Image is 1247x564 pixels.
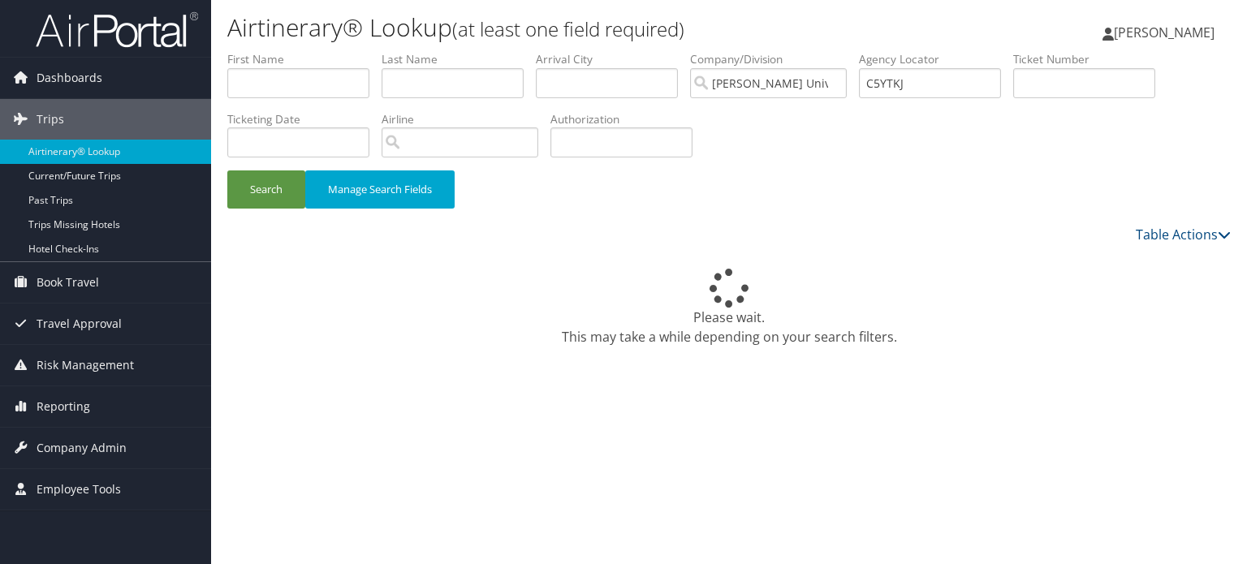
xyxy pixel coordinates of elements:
label: Ticket Number [1013,51,1167,67]
span: [PERSON_NAME] [1114,24,1215,41]
label: Agency Locator [859,51,1013,67]
span: Travel Approval [37,304,122,344]
label: Authorization [550,111,705,127]
label: Ticketing Date [227,111,382,127]
label: First Name [227,51,382,67]
label: Arrival City [536,51,690,67]
a: Table Actions [1136,226,1231,243]
h1: Airtinerary® Lookup [227,11,896,45]
span: Reporting [37,386,90,427]
span: Book Travel [37,262,99,303]
button: Manage Search Fields [305,170,455,209]
span: Dashboards [37,58,102,98]
span: Trips [37,99,64,140]
img: airportal-logo.png [36,11,198,49]
span: Company Admin [37,428,127,468]
label: Company/Division [690,51,859,67]
small: (at least one field required) [452,15,684,42]
div: Please wait. This may take a while depending on your search filters. [227,269,1231,347]
button: Search [227,170,305,209]
a: [PERSON_NAME] [1102,8,1231,57]
label: Airline [382,111,550,127]
span: Employee Tools [37,469,121,510]
label: Last Name [382,51,536,67]
span: Risk Management [37,345,134,385]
